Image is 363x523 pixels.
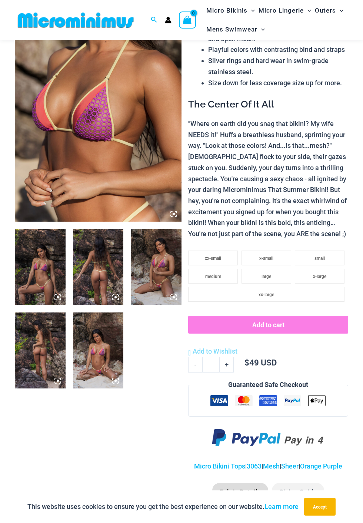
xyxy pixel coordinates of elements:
li: Fabric Details [212,483,268,502]
li: medium [188,269,238,284]
img: That Summer Heat Wave 3063 Tri Top 4303 Micro Bottom [15,312,66,388]
a: Micro LingerieMenu ToggleMenu Toggle [257,1,313,20]
p: "Where on earth did you snag that bikini? My wife NEEDS it!" Huffs a breathless husband, sprintin... [188,118,348,239]
a: Mens SwimwearMenu ToggleMenu Toggle [204,20,267,39]
img: That Summer Heat Wave 3063 Tri Top 4303 Micro Bottom [15,229,66,305]
li: Silver rings and hard wear in swim-grade stainless steel. [208,55,348,77]
a: + [220,357,234,373]
span: Micro Bikinis [206,1,247,20]
li: small [295,251,344,265]
li: large [242,269,291,284]
span: Add to Wishlist [193,347,237,355]
span: medium [205,274,221,279]
li: x-small [242,251,291,265]
li: xx-large [188,287,344,302]
button: Accept [304,498,336,516]
span: Outers [315,1,336,20]
li: xx-small [188,251,238,265]
span: large [262,274,271,279]
a: 3063 [247,462,262,470]
span: xx-large [259,292,274,297]
a: Add to Wishlist [188,346,237,357]
p: | | | | [188,461,348,472]
span: Menu Toggle [257,20,265,39]
button: Add to cart [188,316,348,334]
span: Menu Toggle [304,1,311,20]
img: That Summer Heat Wave 3063 Tri Top 4303 Micro Bottom [131,229,181,305]
a: Sheer [281,462,299,470]
a: Orange [300,462,322,470]
span: xx-small [205,256,221,261]
a: View Shopping Cart, empty [179,11,196,29]
a: Mesh [263,462,280,470]
img: That Summer Heat Wave 3063 Tri Top 4303 Micro Bottom [73,229,124,305]
span: Micro Lingerie [259,1,304,20]
a: - [188,357,202,373]
span: $ [244,357,249,368]
h3: The Center Of It All [188,98,348,111]
li: x-large [295,269,344,284]
li: Playful colors with contrasting bind and straps [208,44,348,55]
a: Learn more [264,503,299,510]
span: Menu Toggle [247,1,255,20]
li: Size down for less coverage size up for more. [208,77,348,89]
span: Mens Swimwear [206,20,257,39]
bdi: 49 USD [244,357,277,368]
legend: Guaranteed Safe Checkout [225,379,311,390]
span: x-small [259,256,273,261]
p: This website uses cookies to ensure you get the best experience on our website. [27,501,299,512]
span: x-large [313,274,326,279]
input: Product quantity [202,357,220,373]
img: That Summer Heat Wave 3063 Tri Top 4303 Micro Bottom [73,312,124,388]
a: Micro BikinisMenu ToggleMenu Toggle [204,1,257,20]
li: Sizing Guide [272,483,324,502]
a: OutersMenu ToggleMenu Toggle [313,1,345,20]
img: MM SHOP LOGO FLAT [15,12,137,29]
span: small [314,256,325,261]
span: Menu Toggle [336,1,343,20]
a: Micro Bikini Tops [194,462,245,470]
a: Account icon link [165,17,171,23]
a: Purple [323,462,342,470]
a: Search icon link [151,16,157,25]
